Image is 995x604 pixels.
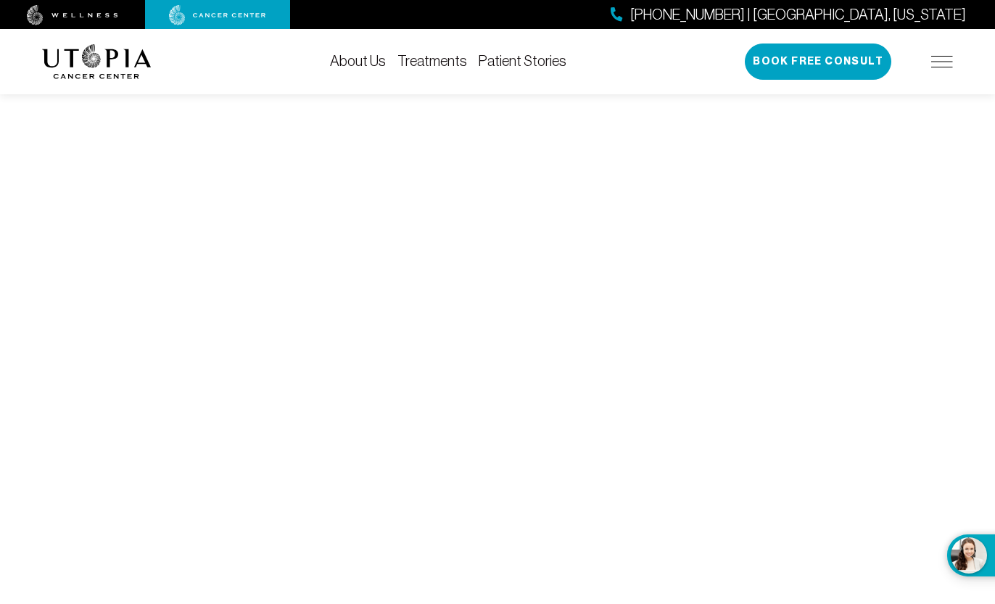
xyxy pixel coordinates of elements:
a: Treatments [397,53,467,69]
a: Patient Stories [479,53,566,69]
img: cancer center [169,5,266,25]
button: Book Free Consult [745,44,891,80]
img: icon-hamburger [931,56,953,67]
span: [PHONE_NUMBER] | [GEOGRAPHIC_DATA], [US_STATE] [630,4,966,25]
iframe: YouTube video player [42,44,953,557]
img: wellness [27,5,118,25]
img: logo [42,44,152,79]
a: [PHONE_NUMBER] | [GEOGRAPHIC_DATA], [US_STATE] [611,4,966,25]
a: About Us [330,53,386,69]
